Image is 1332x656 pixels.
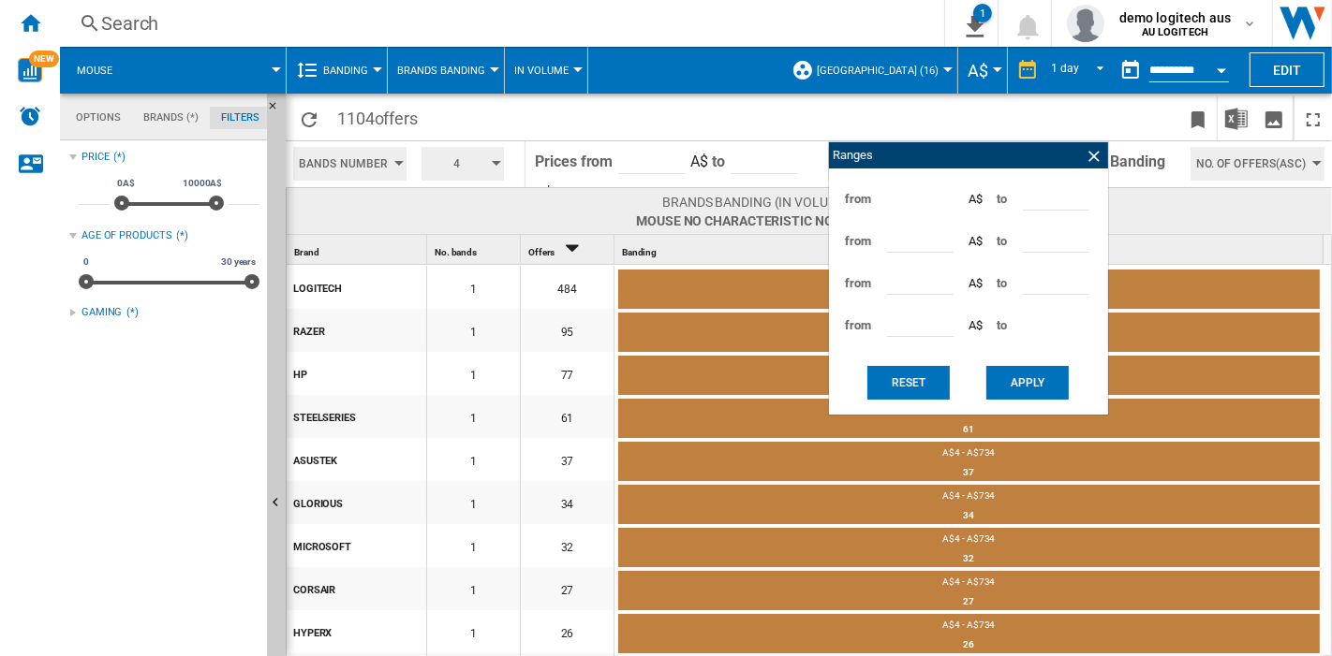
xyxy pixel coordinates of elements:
[323,65,368,77] span: Banding
[528,247,555,257] span: Offers
[267,94,289,127] button: Hide
[535,184,553,202] span: A$
[618,592,1320,611] div: 27
[19,105,41,127] img: alerts-logo.svg
[427,567,520,610] div: 1
[293,268,425,307] div: LOGITECH
[535,153,613,170] span: Prices from
[521,352,614,395] div: 77
[1295,96,1332,140] button: Maximize
[618,506,1320,525] div: 34
[69,47,276,94] div: Mouse
[427,352,520,395] div: 1
[1048,55,1112,86] md-select: REPORTS.WIZARD.STEPS.REPORT.STEPS.REPORT_OPTIONS.PERIOD: 1 day
[556,247,586,257] span: Sort Descending
[81,305,122,320] div: GAMING
[431,235,520,264] div: No. bands Sort None
[431,235,520,264] div: Sort None
[618,274,1320,291] div: A$4 - A$734
[618,446,1320,463] div: A$4 - A$734
[622,247,657,257] span: Banding
[101,10,895,36] div: Search
[986,366,1069,400] button: Apply
[18,58,42,82] img: wise-card.svg
[712,153,725,170] span: to
[514,47,578,94] button: In volume
[997,305,1007,346] span: to
[834,148,873,162] span: Ranges
[968,47,998,94] div: A$
[845,263,871,304] span: from
[414,141,511,186] div: 4
[293,354,425,393] div: HP
[845,221,871,262] span: from
[132,107,210,129] md-tab-item: Brands (*)
[427,481,520,524] div: 1
[1191,147,1325,181] button: No. of offers(Asc)
[427,395,520,438] div: 1
[514,65,569,77] span: In volume
[293,311,425,350] div: RAZER
[81,150,110,165] div: Price
[618,291,1320,310] div: 484
[618,532,1320,549] div: A$4 - A$734
[521,438,614,481] div: 37
[427,266,520,309] div: 1
[521,266,614,309] div: 484
[997,263,1007,304] span: to
[218,255,259,270] span: 30 years
[427,147,485,181] span: 4
[969,317,983,334] span: A$
[618,549,1320,568] div: 32
[618,317,1320,334] div: A$4 - A$734
[422,147,504,181] button: 4
[618,377,1320,396] div: 77
[81,228,172,243] div: Age of products
[997,179,1007,220] span: to
[997,221,1007,262] span: to
[618,489,1320,506] div: A$4 - A$734
[290,235,426,264] div: Sort None
[427,524,520,567] div: 1
[293,483,425,522] div: GLORIOUS
[180,176,225,191] span: 10000A$
[1051,62,1079,75] div: 1 day
[294,247,319,257] span: Brand
[299,147,388,181] span: Bands Number
[525,235,614,264] div: Offers Sort Descending
[1255,96,1293,140] button: Download as image
[210,107,271,129] md-tab-item: Filters
[293,440,425,479] div: ASUSTEK
[969,233,983,250] span: A$
[293,526,425,565] div: MICROSOFT
[375,109,418,128] span: offers
[1142,26,1209,38] b: AU LOGITECH
[1225,108,1248,130] img: excel-24x24.png
[618,463,1320,482] div: 37
[968,61,988,80] span: A$
[293,569,425,608] div: CORSAIR
[618,619,1320,635] div: A$4 - A$734
[435,247,477,257] span: No. bands
[114,176,138,191] span: 0A$
[845,179,871,220] span: from
[1183,141,1332,186] div: No. of offers(Asc)
[77,47,131,94] button: Mouse
[817,47,948,94] button: [GEOGRAPHIC_DATA] (16)
[969,275,983,292] span: A$
[521,395,614,438] div: 61
[427,309,520,352] div: 1
[618,420,1320,439] div: 61
[958,47,1008,94] md-menu: Currency
[521,610,614,653] div: 26
[1179,96,1217,140] button: Bookmark this report
[521,481,614,524] div: 34
[1067,5,1104,42] img: profile.jpg
[1119,8,1231,27] span: demo logitech aus
[1079,141,1183,187] span: Sort Banding by
[397,47,495,94] button: Brands Banding
[618,334,1320,353] div: 95
[290,96,328,140] button: Reload
[618,360,1320,377] div: A$4 - A$734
